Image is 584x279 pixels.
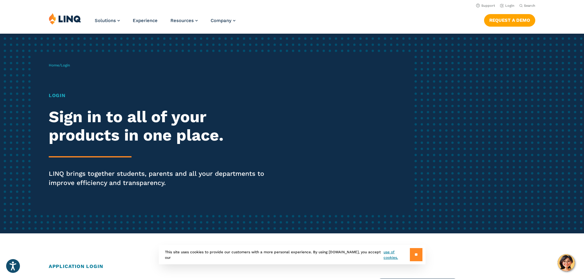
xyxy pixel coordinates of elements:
span: Company [211,18,231,23]
a: use of cookies. [384,249,410,260]
a: Request a Demo [484,14,535,26]
span: Login [61,63,70,67]
a: Solutions [95,18,120,23]
h2: Sign in to all of your products in one place. [49,108,274,145]
span: Solutions [95,18,116,23]
button: Open Search Bar [519,3,535,8]
span: / [49,63,70,67]
button: Hello, have a question? Let’s chat. [558,254,575,271]
div: This site uses cookies to provide our customers with a more personal experience. By using [DOMAIN... [159,245,426,264]
a: Company [211,18,235,23]
nav: Button Navigation [484,13,535,26]
p: LINQ brings together students, parents and all your departments to improve efficiency and transpa... [49,169,274,187]
nav: Primary Navigation [95,13,235,33]
a: Login [500,4,514,8]
a: Home [49,63,59,67]
span: Resources [170,18,194,23]
a: Support [476,4,495,8]
span: Search [524,4,535,8]
img: LINQ | K‑12 Software [49,13,81,25]
a: Resources [170,18,198,23]
h1: Login [49,92,274,99]
a: Experience [133,18,158,23]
